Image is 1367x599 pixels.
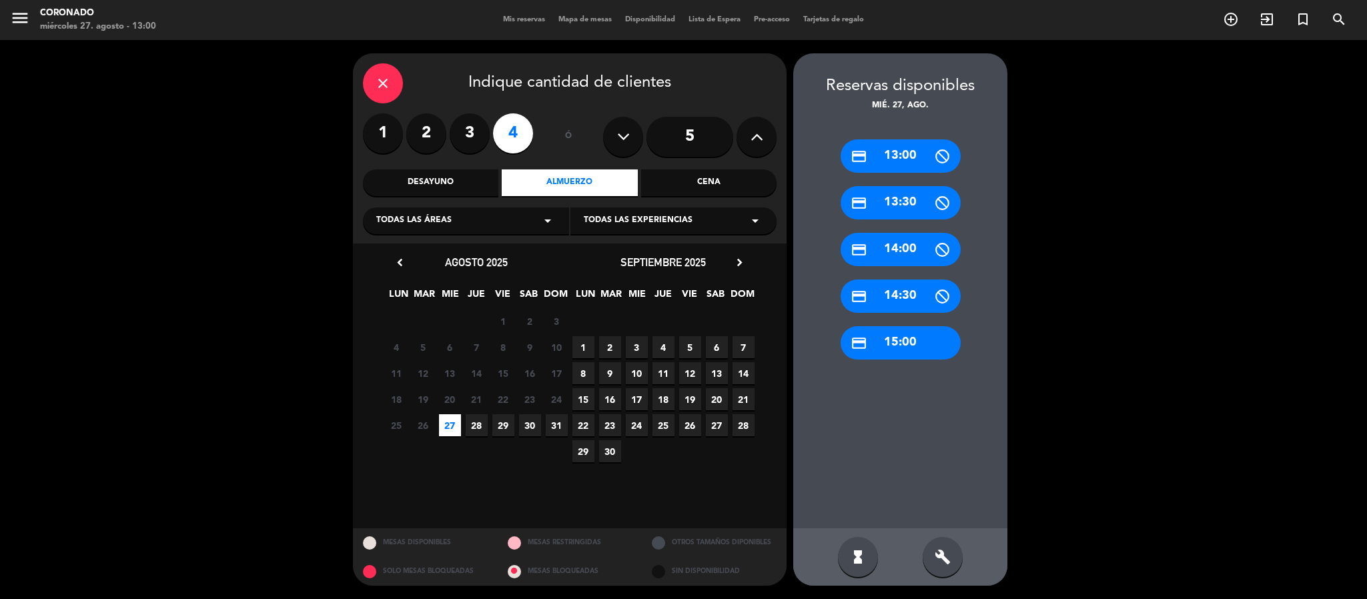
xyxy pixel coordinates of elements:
[841,326,961,360] div: 15:00
[733,388,755,410] span: 21
[850,549,866,565] i: hourglass_full
[572,414,594,436] span: 22
[1295,11,1311,27] i: turned_in_not
[733,362,755,384] span: 14
[652,414,674,436] span: 25
[841,233,961,266] div: 14:00
[546,362,568,384] span: 17
[412,362,434,384] span: 12
[797,16,871,23] span: Tarjetas de regalo
[599,388,621,410] span: 16
[466,414,488,436] span: 28
[540,213,556,229] i: arrow_drop_down
[546,113,590,160] div: ó
[574,286,596,308] span: LUN
[439,362,461,384] span: 13
[652,286,674,308] span: JUE
[492,388,514,410] span: 22
[851,241,867,258] i: credit_card
[851,335,867,352] i: credit_card
[519,414,541,436] span: 30
[466,286,488,308] span: JUE
[466,362,488,384] span: 14
[679,336,701,358] span: 5
[705,286,727,308] span: SAB
[599,362,621,384] span: 9
[793,99,1007,113] div: mié. 27, ago.
[519,388,541,410] span: 23
[450,113,490,153] label: 3
[652,336,674,358] span: 4
[546,388,568,410] span: 24
[502,169,637,196] div: Almuerzo
[386,414,408,436] span: 25
[706,336,728,358] span: 6
[1223,11,1239,27] i: add_circle_outline
[731,286,753,308] span: DOM
[492,362,514,384] span: 15
[406,113,446,153] label: 2
[747,213,763,229] i: arrow_drop_down
[851,195,867,211] i: credit_card
[935,549,951,565] i: build
[353,528,498,557] div: MESAS DISPONIBLES
[439,388,461,410] span: 20
[626,362,648,384] span: 10
[445,255,508,269] span: agosto 2025
[353,557,498,586] div: SOLO MESAS BLOQUEADAS
[841,186,961,219] div: 13:30
[493,113,533,153] label: 4
[679,388,701,410] span: 19
[386,336,408,358] span: 4
[851,148,867,165] i: credit_card
[600,286,622,308] span: MAR
[388,286,410,308] span: LUN
[363,63,777,103] div: Indique cantidad de clientes
[851,288,867,305] i: credit_card
[706,362,728,384] span: 13
[412,336,434,358] span: 5
[599,440,621,462] span: 30
[679,414,701,436] span: 26
[386,362,408,384] span: 11
[466,388,488,410] span: 21
[641,169,777,196] div: Cena
[412,388,434,410] span: 19
[620,255,706,269] span: septiembre 2025
[492,414,514,436] span: 29
[492,336,514,358] span: 8
[519,336,541,358] span: 9
[519,310,541,332] span: 2
[544,286,566,308] span: DOM
[546,336,568,358] span: 10
[642,557,787,586] div: SIN DISPONIBILIDAD
[599,414,621,436] span: 23
[492,286,514,308] span: VIE
[10,8,30,33] button: menu
[599,336,621,358] span: 2
[10,8,30,28] i: menu
[652,362,674,384] span: 11
[546,310,568,332] span: 3
[626,336,648,358] span: 3
[412,414,434,436] span: 26
[439,414,461,436] span: 27
[363,169,498,196] div: Desayuno
[793,73,1007,99] div: Reservas disponibles
[375,75,391,91] i: close
[841,139,961,173] div: 13:00
[496,16,552,23] span: Mis reservas
[733,336,755,358] span: 7
[393,255,407,269] i: chevron_left
[626,286,648,308] span: MIE
[572,362,594,384] span: 8
[492,310,514,332] span: 1
[572,388,594,410] span: 15
[439,336,461,358] span: 6
[440,286,462,308] span: MIE
[40,20,156,33] div: miércoles 27. agosto - 13:00
[1331,11,1347,27] i: search
[552,16,618,23] span: Mapa de mesas
[376,214,452,227] span: Todas las áreas
[678,286,701,308] span: VIE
